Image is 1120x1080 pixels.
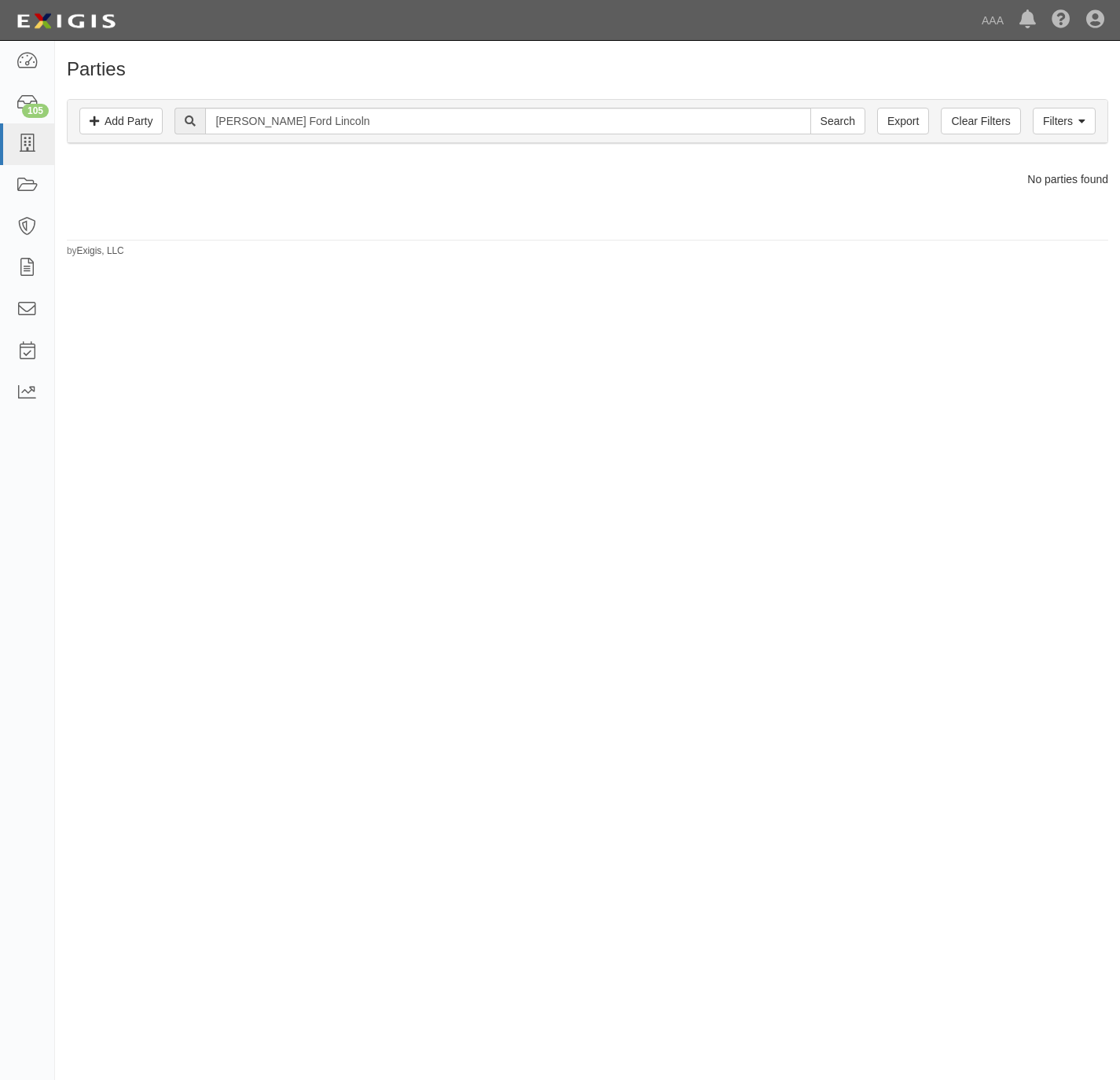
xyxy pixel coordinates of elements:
div: 105 [22,104,49,118]
input: Search [810,108,865,134]
div: No parties found [55,171,1120,187]
h1: Parties [67,59,1108,79]
i: Help Center - Complianz [1052,11,1070,30]
a: Clear Filters [941,108,1020,134]
small: by [67,244,124,258]
a: Filters [1033,108,1096,134]
a: Exigis, LLC [77,245,124,256]
a: Export [877,108,929,134]
input: Search [205,108,810,134]
a: Add Party [79,108,163,134]
a: AAA [974,5,1012,36]
img: logo-5460c22ac91f19d4615b14bd174203de0afe785f0fc80cf4dbbc73dc1793850b.png [12,7,120,35]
